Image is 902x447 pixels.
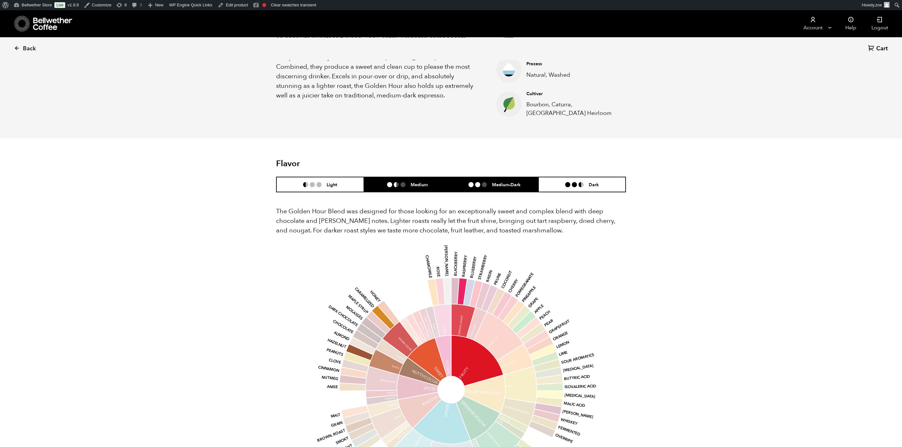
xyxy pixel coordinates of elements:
[838,10,864,37] a: Help
[276,24,480,100] p: A distinctive, rotating blend of our nicest coffees, the Golden Hour is an absolute sweetheart bl...
[411,182,428,187] h6: Medium
[492,182,521,187] h6: Medium-Dark
[793,10,832,37] a: Account
[526,91,616,97] h4: Cultivar
[262,3,266,7] div: Focus keyphrase not set
[276,207,626,235] p: The Golden Hour Blend was designed for those looking for an exceptionally sweet and complex blend...
[876,45,888,53] span: Cart
[864,10,896,37] a: Logout
[526,71,616,79] p: Natural, Washed
[875,3,882,7] span: zoe
[276,159,393,169] h2: Flavor
[54,2,65,8] a: Live
[526,61,616,67] h4: Process
[868,45,889,53] a: Cart
[327,182,337,187] h6: Light
[589,182,599,187] h6: Dark
[526,100,616,117] p: Bourbon, Caturra, [GEOGRAPHIC_DATA] Heirloom
[23,45,36,53] span: Back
